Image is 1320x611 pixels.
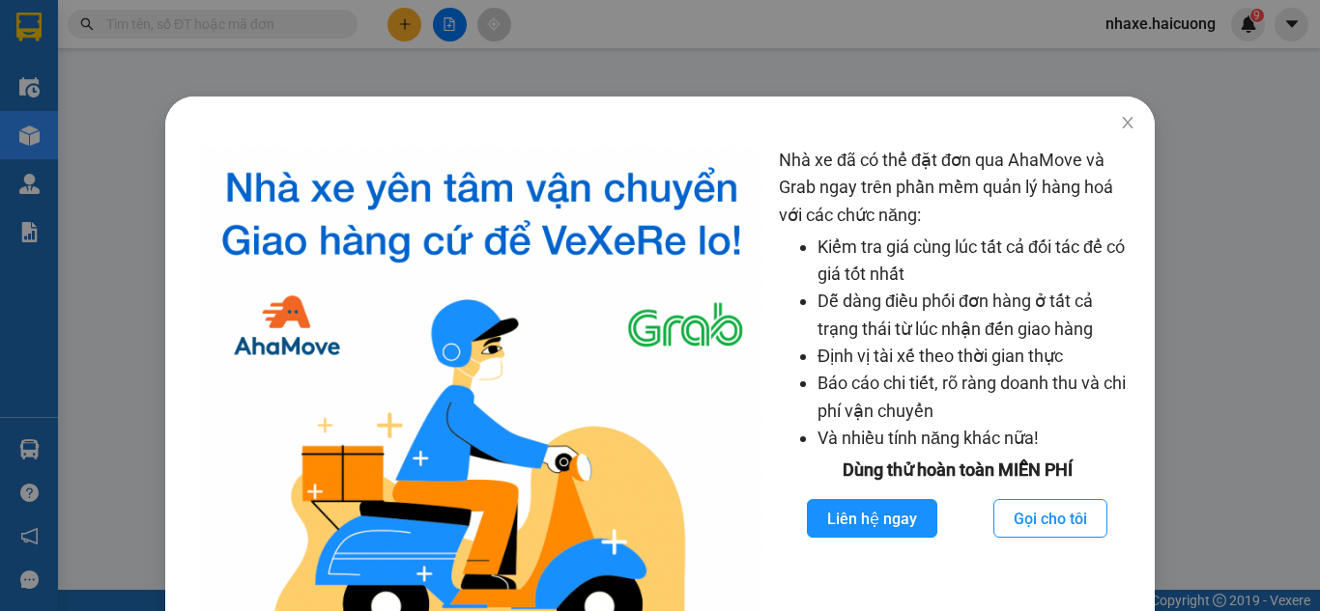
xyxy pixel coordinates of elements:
[993,499,1107,538] button: Gọi cho tôi
[1014,507,1087,531] span: Gọi cho tôi
[818,370,1135,425] li: Báo cáo chi tiết, rõ ràng doanh thu và chi phí vận chuyển
[818,288,1135,343] li: Dễ dàng điều phối đơn hàng ở tất cả trạng thái từ lúc nhận đến giao hàng
[1120,115,1135,130] span: close
[827,507,917,531] span: Liên hệ ngay
[818,234,1135,289] li: Kiểm tra giá cùng lúc tất cả đối tác để có giá tốt nhất
[818,425,1135,452] li: Và nhiều tính năng khác nữa!
[807,499,937,538] button: Liên hệ ngay
[779,457,1135,484] div: Dùng thử hoàn toàn MIỄN PHÍ
[1101,97,1155,151] button: Close
[818,343,1135,370] li: Định vị tài xế theo thời gian thực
